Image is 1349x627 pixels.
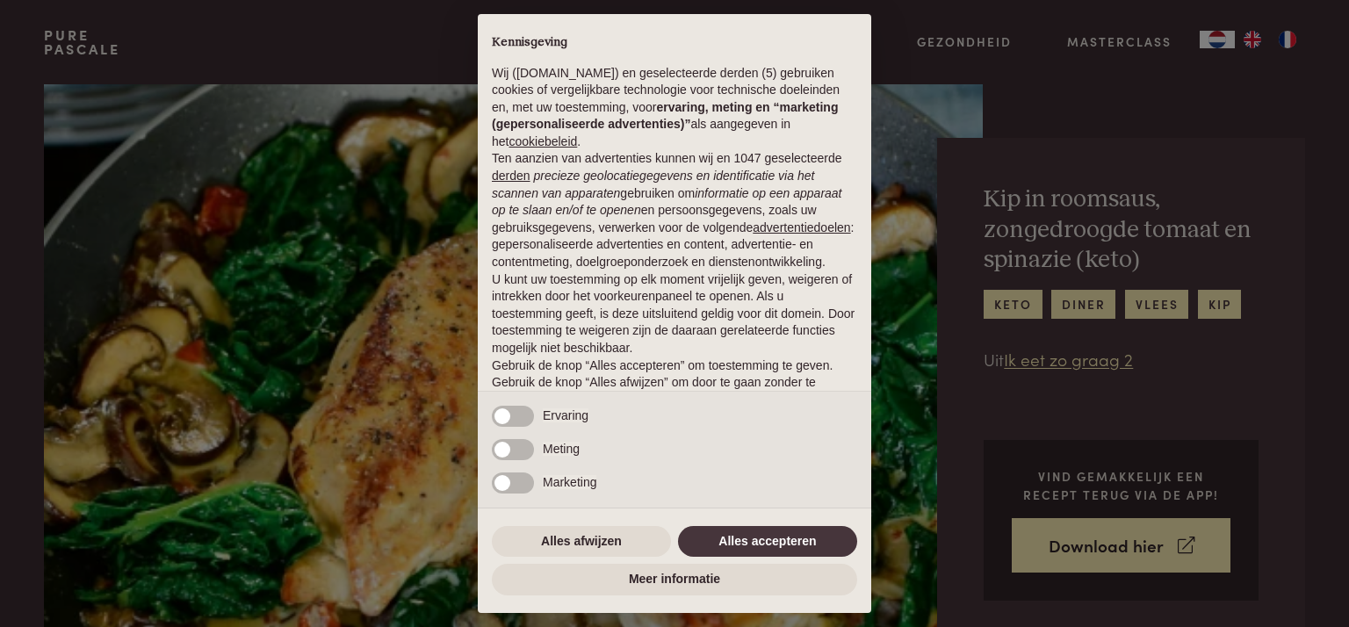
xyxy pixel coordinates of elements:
span: Marketing [543,475,596,489]
em: informatie op een apparaat op te slaan en/of te openen [492,186,842,218]
button: Alles accepteren [678,526,857,558]
span: Ervaring [543,408,588,422]
span: Meting [543,442,580,456]
p: Ten aanzien van advertenties kunnen wij en 1047 geselecteerde gebruiken om en persoonsgegevens, z... [492,150,857,270]
p: Wij ([DOMAIN_NAME]) en geselecteerde derden (5) gebruiken cookies of vergelijkbare technologie vo... [492,65,857,151]
a: cookiebeleid [509,134,577,148]
button: derden [492,168,530,185]
button: Alles afwijzen [492,526,671,558]
button: advertentiedoelen [753,220,850,237]
strong: ervaring, meting en “marketing (gepersonaliseerde advertenties)” [492,100,838,132]
button: Meer informatie [492,564,857,595]
p: Gebruik de knop “Alles accepteren” om toestemming te geven. Gebruik de knop “Alles afwijzen” om d... [492,357,857,409]
h2: Kennisgeving [492,35,857,51]
p: U kunt uw toestemming op elk moment vrijelijk geven, weigeren of intrekken door het voorkeurenpan... [492,271,857,357]
em: precieze geolocatiegegevens en identificatie via het scannen van apparaten [492,169,814,200]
